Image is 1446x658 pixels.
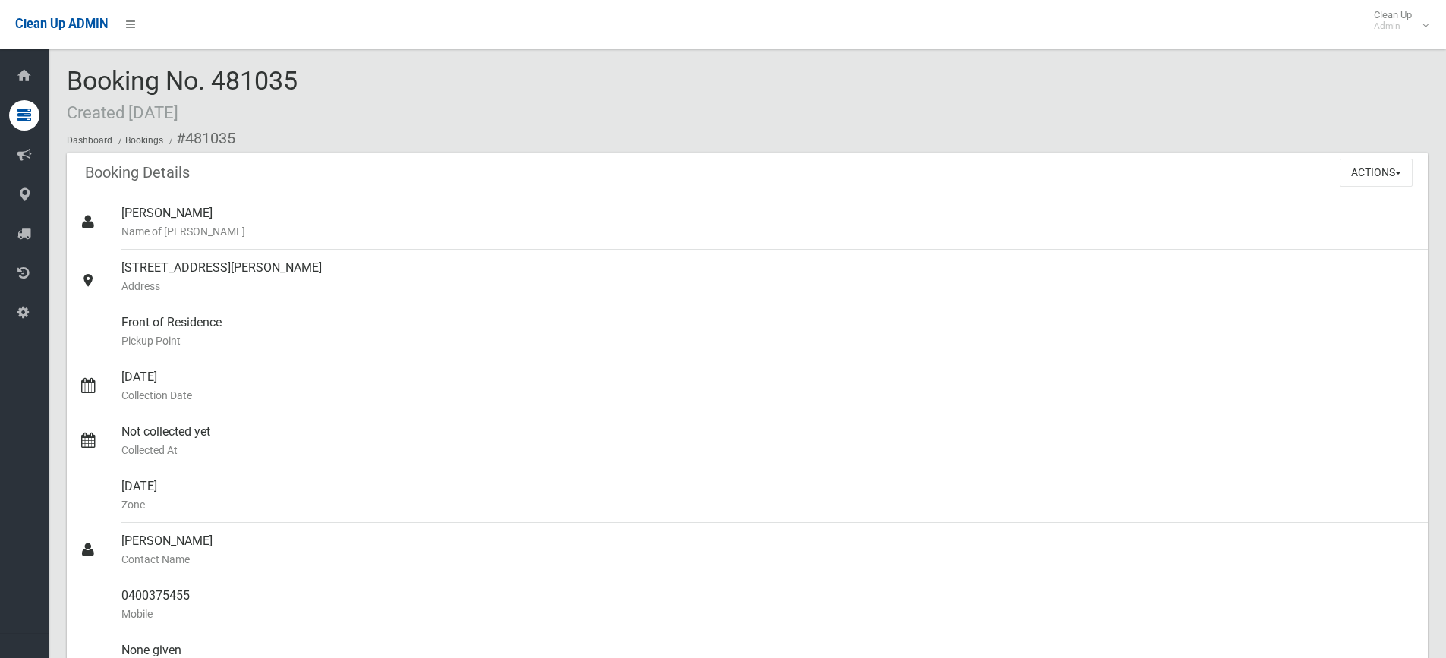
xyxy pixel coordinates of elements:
[121,468,1416,523] div: [DATE]
[121,359,1416,414] div: [DATE]
[121,550,1416,568] small: Contact Name
[1366,9,1427,32] span: Clean Up
[121,222,1416,241] small: Name of [PERSON_NAME]
[121,441,1416,459] small: Collected At
[125,135,163,146] a: Bookings
[121,578,1416,632] div: 0400375455
[121,496,1416,514] small: Zone
[121,414,1416,468] div: Not collected yet
[121,605,1416,623] small: Mobile
[67,135,112,146] a: Dashboard
[121,332,1416,350] small: Pickup Point
[121,277,1416,295] small: Address
[67,158,208,187] header: Booking Details
[165,124,235,153] li: #481035
[121,250,1416,304] div: [STREET_ADDRESS][PERSON_NAME]
[67,65,298,124] span: Booking No. 481035
[1374,20,1412,32] small: Admin
[121,304,1416,359] div: Front of Residence
[67,102,178,122] small: Created [DATE]
[121,523,1416,578] div: [PERSON_NAME]
[15,17,108,31] span: Clean Up ADMIN
[121,195,1416,250] div: [PERSON_NAME]
[121,386,1416,405] small: Collection Date
[1340,159,1413,187] button: Actions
